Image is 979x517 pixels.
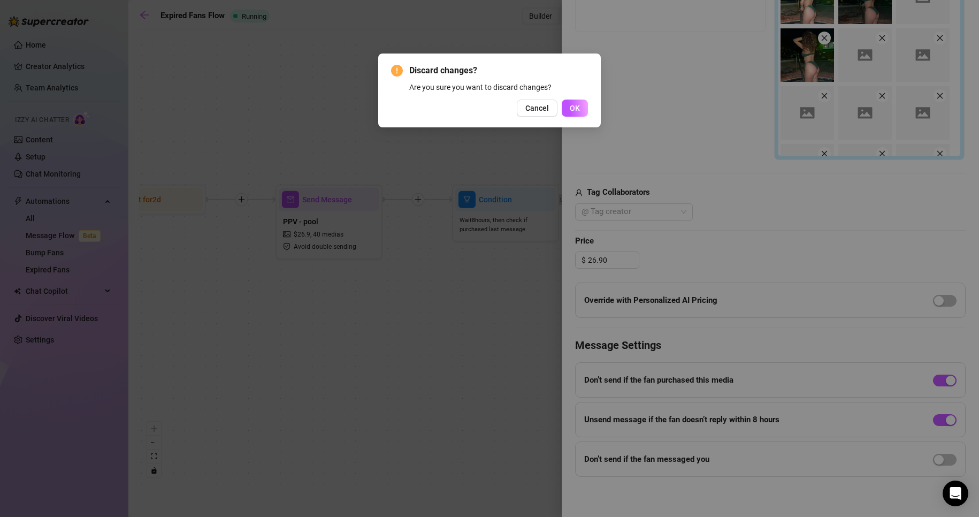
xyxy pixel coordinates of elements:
[517,100,557,117] button: Cancel
[570,104,580,112] span: OK
[943,481,968,506] div: Open Intercom Messenger
[391,65,403,77] span: exclamation-circle
[562,100,588,117] button: OK
[525,104,549,112] span: Cancel
[409,81,588,93] div: Are you sure you want to discard changes?
[409,64,588,77] span: Discard changes?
